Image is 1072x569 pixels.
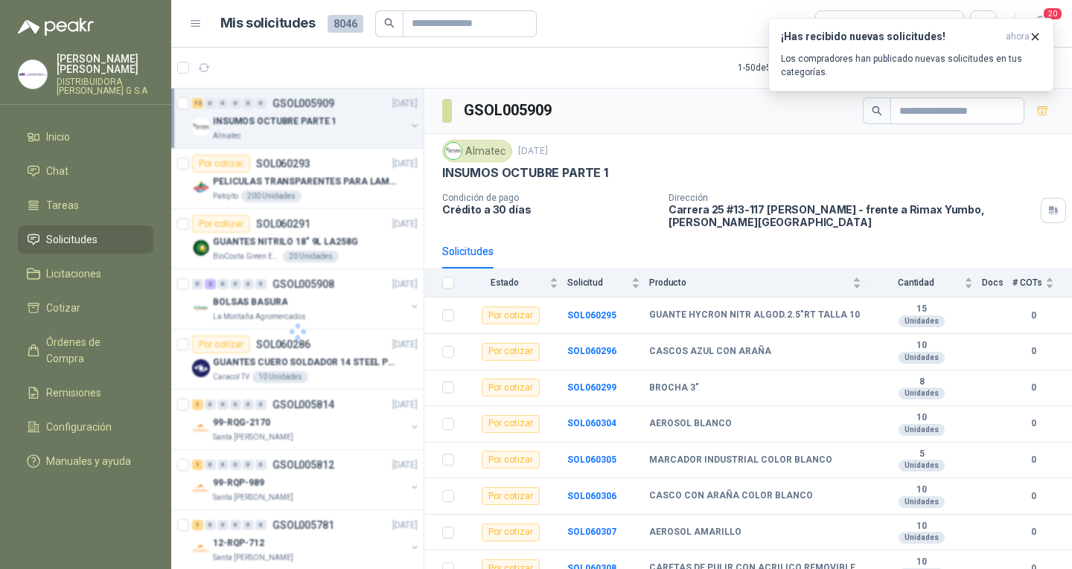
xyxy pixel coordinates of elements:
span: search [872,106,882,116]
span: Licitaciones [46,266,101,282]
b: BROCHA 3" [649,382,699,394]
img: Company Logo [19,60,47,89]
div: Unidades [899,460,945,472]
b: 10 [870,340,973,352]
span: Órdenes de Compra [46,334,139,367]
div: Por cotizar [482,524,540,541]
div: Por cotizar [482,451,540,469]
a: SOL060305 [567,454,616,465]
a: SOL060295 [567,310,616,321]
b: 10 [870,484,973,496]
div: Por cotizar [482,487,540,505]
a: Remisiones [18,379,153,407]
a: Inicio [18,123,153,151]
b: CASCOS AZUL CON ARAÑA [649,346,771,358]
span: Chat [46,163,68,179]
b: 0 [1012,525,1054,539]
th: Estado [463,269,567,298]
div: Unidades [899,315,945,327]
div: 1 - 50 de 5493 [738,56,835,80]
a: Manuales y ayuda [18,447,153,475]
th: # COTs [1012,269,1072,298]
div: Unidades [899,352,945,364]
p: Los compradores han publicado nuevas solicitudes en tus categorías. [781,52,1041,79]
a: SOL060299 [567,382,616,393]
a: Solicitudes [18,225,153,254]
img: Logo peakr [18,18,94,36]
b: 5 [870,449,973,460]
div: Unidades [899,496,945,508]
a: Cotizar [18,294,153,322]
b: 0 [1012,417,1054,431]
span: Configuración [46,419,112,435]
div: Solicitudes [442,243,494,260]
b: 10 [870,412,973,424]
h3: ¡Has recibido nuevas solicitudes! [781,30,1000,43]
button: ¡Has recibido nuevas solicitudes!ahora Los compradores han publicado nuevas solicitudes en tus ca... [768,18,1054,91]
b: 10 [870,521,973,533]
div: Unidades [899,388,945,399]
span: Cantidad [870,277,961,288]
span: Manuales y ayuda [46,453,131,469]
span: search [384,18,395,28]
div: Almatec [442,140,512,162]
span: 8046 [328,15,363,33]
a: SOL060307 [567,527,616,537]
a: Chat [18,157,153,185]
b: 8 [870,376,973,388]
b: 15 [870,303,973,315]
a: SOL060296 [567,346,616,356]
b: 0 [1012,309,1054,323]
p: Crédito a 30 días [442,203,657,216]
span: # COTs [1012,277,1042,288]
p: INSUMOS OCTUBRE PARTE 1 [442,165,608,181]
div: Por cotizar [482,306,540,324]
a: Órdenes de Compra [18,328,153,373]
b: 0 [1012,453,1054,467]
p: Carrera 25 #13-117 [PERSON_NAME] - frente a Rimax Yumbo , [PERSON_NAME][GEOGRAPHIC_DATA] [669,203,1035,228]
p: DISTRIBUIDORA [PERSON_NAME] G S.A [57,77,153,95]
p: [DATE] [518,144,548,158]
span: Cotizar [46,300,80,316]
p: Condición de pago [442,193,657,203]
a: SOL060304 [567,418,616,428]
div: Unidades [899,424,945,436]
span: Estado [463,277,546,288]
b: 10 [870,556,973,568]
b: CASCO CON ARAÑA COLOR BLANCO [649,490,813,502]
div: Unidades [899,532,945,544]
h3: GSOL005909 [464,99,554,122]
span: Inicio [46,129,70,145]
button: 20 [1027,10,1054,37]
span: Remisiones [46,385,101,401]
span: 20 [1042,7,1063,21]
span: Producto [649,277,849,288]
div: Por cotizar [482,415,540,433]
th: Producto [649,269,870,298]
a: Tareas [18,191,153,219]
b: GUANTE HYCRON NITR ALGOD.2.5"RT TALLA 10 [649,309,860,321]
img: Company Logo [445,143,462,159]
th: Docs [982,269,1012,298]
a: Configuración [18,413,153,441]
b: 0 [1012,381,1054,395]
div: Por cotizar [482,379,540,396]
span: Solicitudes [46,231,98,248]
b: AEROSOL BLANCO [649,418,732,430]
b: MARCADOR INDUSTRIAL COLOR BLANCO [649,454,832,466]
div: Todas [825,16,856,32]
p: [PERSON_NAME] [PERSON_NAME] [57,54,153,74]
h1: Mis solicitudes [220,13,316,34]
th: Solicitud [567,269,649,298]
a: SOL060306 [567,491,616,501]
p: Dirección [669,193,1035,203]
b: AEROSOL AMARILLO [649,527,741,539]
b: 0 [1012,489,1054,504]
span: ahora [1006,30,1030,43]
